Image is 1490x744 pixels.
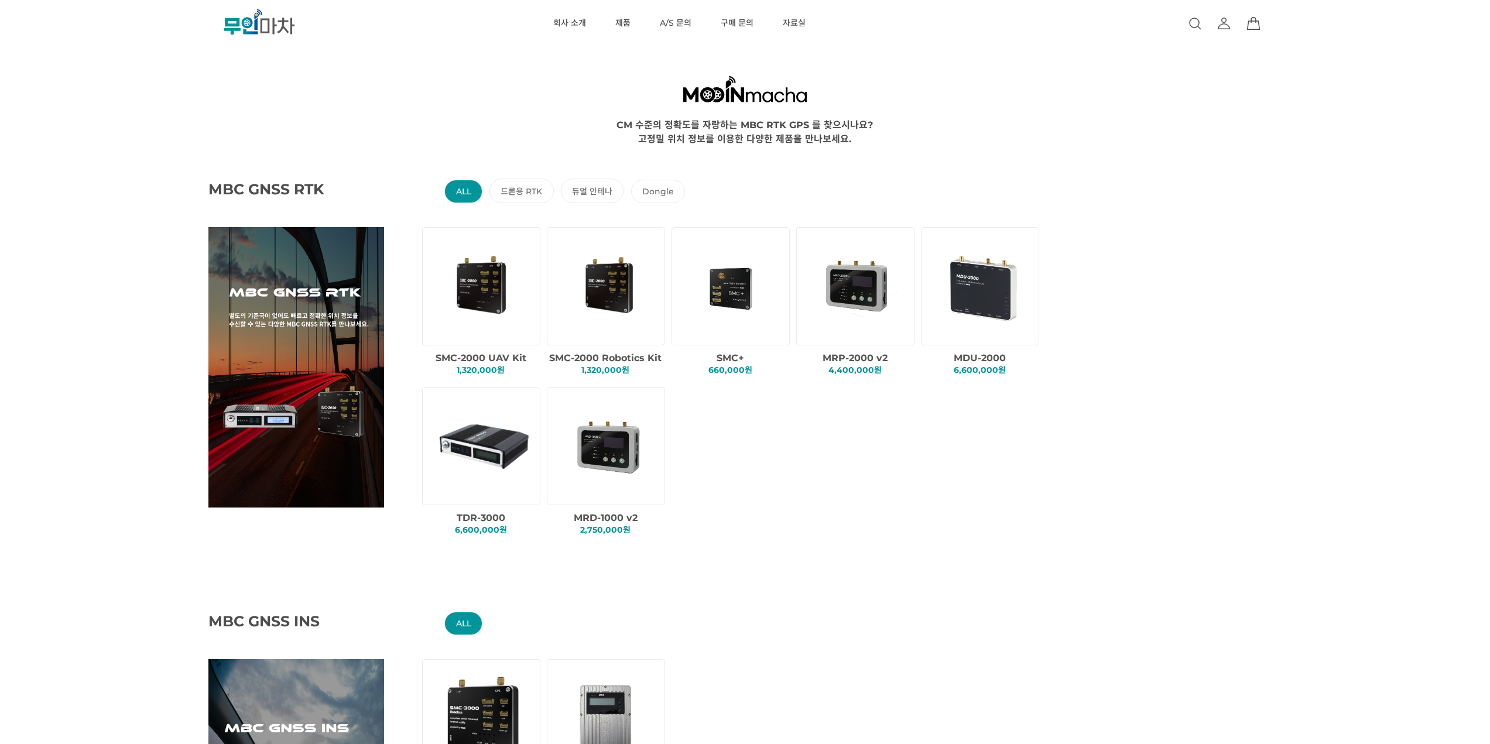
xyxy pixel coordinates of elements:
[549,352,662,364] span: SMC-2000 Robotics Kit
[708,365,752,375] span: 660,000원
[436,352,526,364] span: SMC-2000 UAV Kit
[807,236,907,336] img: 9b9ab8696318a90dfe4e969267b5ed87.png
[954,365,1006,375] span: 6,600,000원
[457,365,505,375] span: 1,320,000원
[444,180,482,203] li: ALL
[558,236,658,336] img: dd1389de6ba74b56ed1c86d804b0ca77.png
[581,365,629,375] span: 1,320,000원
[932,236,1032,336] img: 6483618fc6c74fd86d4df014c1d99106.png
[208,612,355,630] span: MBC GNSS INS
[208,180,355,198] span: MBC GNSS RTK
[433,396,533,496] img: 29e1ed50bec2d2c3d08ab21b2fffb945.png
[489,179,554,203] li: 드론용 RTK
[823,352,888,364] span: MRP-2000 v2
[561,179,624,203] li: 듀얼 안테나
[717,352,744,364] span: SMC+
[631,180,686,203] li: Dongle
[558,396,658,496] img: 74693795f3d35c287560ef585fd79621.png
[444,612,482,635] li: ALL
[683,236,783,336] img: f8268eb516eb82712c4b199d88f6799e.png
[828,365,882,375] span: 4,400,000원
[433,236,533,336] img: 1ee78b6ef8b89e123d6f4d8a617f2cc2.png
[60,117,1430,145] div: CM 수준의 정확도를 자랑하는 MBC RTK GPS 를 찾으시나요? 고정밀 위치 정보를 이용한 다양한 제품을 만나보세요.
[580,524,631,535] span: 2,750,000원
[455,524,507,535] span: 6,600,000원
[208,227,384,508] img: main_GNSS_RTK.png
[574,512,638,523] span: MRD-1000 v2
[954,352,1006,364] span: MDU-2000
[457,512,505,523] span: TDR-3000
